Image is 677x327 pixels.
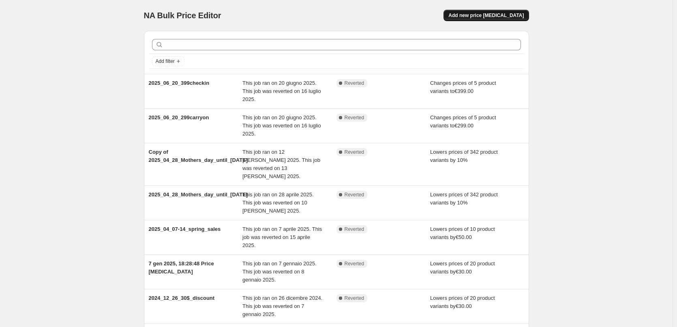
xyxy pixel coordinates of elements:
[242,114,321,137] span: This job ran on 20 giugno 2025. This job was reverted on 16 luglio 2025.
[345,260,364,267] span: Reverted
[430,260,495,275] span: Lowers prices of 20 product variants by
[144,11,221,20] span: NA Bulk Price Editor
[345,80,364,86] span: Reverted
[456,303,472,309] span: €30.00
[149,149,248,163] span: Copy of 2025_04_28_Mothers_day_until_[DATE]
[149,191,248,198] span: 2025_04_28_Mothers_day_until_[DATE]
[242,260,317,283] span: This job ran on 7 gennaio 2025. This job was reverted on 8 gennaio 2025.
[152,56,184,66] button: Add filter
[345,149,364,155] span: Reverted
[430,149,498,163] span: Lowers prices of 342 product variants by 10%
[149,260,214,275] span: 7 gen 2025, 18:28:48 Price [MEDICAL_DATA]
[345,114,364,121] span: Reverted
[430,191,498,206] span: Lowers prices of 342 product variants by 10%
[156,58,175,65] span: Add filter
[345,226,364,232] span: Reverted
[456,269,472,275] span: €30.00
[454,88,473,94] span: €399.00
[242,226,322,248] span: This job ran on 7 aprile 2025. This job was reverted on 15 aprile 2025.
[149,295,215,301] span: 2024_12_26_30$_discount
[430,226,495,240] span: Lowers prices of 10 product variants by
[149,226,221,232] span: 2025_04_07-14_spring_sales
[345,191,364,198] span: Reverted
[149,114,209,120] span: 2025_06_20_299carryon
[242,149,320,179] span: This job ran on 12 [PERSON_NAME] 2025. This job was reverted on 13 [PERSON_NAME] 2025.
[242,191,314,214] span: This job ran on 28 aprile 2025. This job was reverted on 10 [PERSON_NAME] 2025.
[149,80,210,86] span: 2025_06_20_399checkin
[448,12,524,19] span: Add new price [MEDICAL_DATA]
[430,114,496,129] span: Changes prices of 5 product variants to
[345,295,364,301] span: Reverted
[242,295,322,317] span: This job ran on 26 dicembre 2024. This job was reverted on 7 gennaio 2025.
[430,295,495,309] span: Lowers prices of 20 product variants by
[456,234,472,240] span: €50.00
[443,10,529,21] button: Add new price [MEDICAL_DATA]
[242,80,321,102] span: This job ran on 20 giugno 2025. This job was reverted on 16 luglio 2025.
[454,123,473,129] span: €299.00
[430,80,496,94] span: Changes prices of 5 product variants to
